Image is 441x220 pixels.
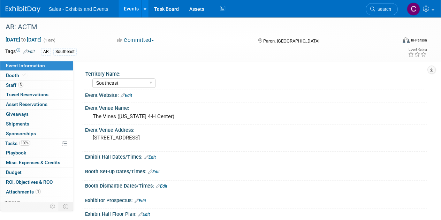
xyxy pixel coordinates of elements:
[90,111,422,122] div: The Vines ([US_STATE] 4-H Center)
[0,148,73,158] a: Playbook
[85,181,427,190] div: Booth Dismantle Dates/Times:
[49,6,108,12] span: Sales - Exhibits and Events
[41,48,51,55] div: AR
[365,36,427,47] div: Event Format
[0,168,73,177] a: Budget
[6,63,45,68] span: Event Information
[407,2,420,16] img: Christine Lurz
[6,160,60,165] span: Misc. Expenses & Credits
[5,141,30,146] span: Tasks
[6,111,29,117] span: Giveaways
[0,177,73,187] a: ROI, Objectives & ROO
[0,81,73,90] a: Staff3
[0,61,73,70] a: Event Information
[5,199,16,204] span: more
[0,158,73,167] a: Misc. Expenses & Credits
[5,48,35,56] td: Tags
[0,90,73,99] a: Travel Reservations
[411,38,427,43] div: In-Person
[59,202,73,211] td: Toggle Event Tabs
[85,125,427,134] div: Event Venue Address:
[0,109,73,119] a: Giveaways
[85,209,427,218] div: Exhibit Hall Floor Plan:
[85,103,427,112] div: Event Venue Name:
[0,187,73,197] a: Attachments1
[0,119,73,129] a: Shipments
[93,135,220,141] pre: [STREET_ADDRESS]
[148,169,160,174] a: Edit
[85,152,427,161] div: Exhibit Hall Dates/Times:
[138,212,150,217] a: Edit
[121,93,132,98] a: Edit
[0,129,73,138] a: Sponsorships
[3,21,391,33] div: AR: ACTM
[0,71,73,80] a: Booth
[408,48,427,51] div: Event Rating
[85,69,424,77] div: Territory Name:
[366,3,398,15] a: Search
[156,184,167,189] a: Edit
[0,197,73,206] a: more
[18,82,23,88] span: 3
[5,37,42,43] span: [DATE] [DATE]
[113,37,157,44] button: Committed
[263,38,319,44] span: Paron, [GEOGRAPHIC_DATA]
[6,82,23,88] span: Staff
[22,73,26,77] i: Booth reservation complete
[6,92,48,97] span: Travel Reservations
[144,155,156,160] a: Edit
[135,198,146,203] a: Edit
[53,48,77,55] div: Southeast
[6,150,26,155] span: Playbook
[47,202,59,211] td: Personalize Event Tab Strip
[0,139,73,148] a: Tasks100%
[0,100,73,109] a: Asset Reservations
[85,195,427,204] div: Exhibitor Prospectus:
[6,73,27,78] span: Booth
[23,49,35,54] a: Edit
[6,169,22,175] span: Budget
[6,131,36,136] span: Sponsorships
[6,189,41,195] span: Attachments
[36,189,41,194] span: 1
[403,37,410,43] img: Format-Inperson.png
[20,37,27,43] span: to
[6,6,40,13] img: ExhibitDay
[6,179,53,185] span: ROI, Objectives & ROO
[43,38,55,43] span: (1 day)
[85,166,427,175] div: Booth Set-up Dates/Times:
[6,121,29,127] span: Shipments
[375,7,391,12] span: Search
[19,141,30,146] span: 100%
[85,90,427,99] div: Event Website:
[6,101,47,107] span: Asset Reservations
